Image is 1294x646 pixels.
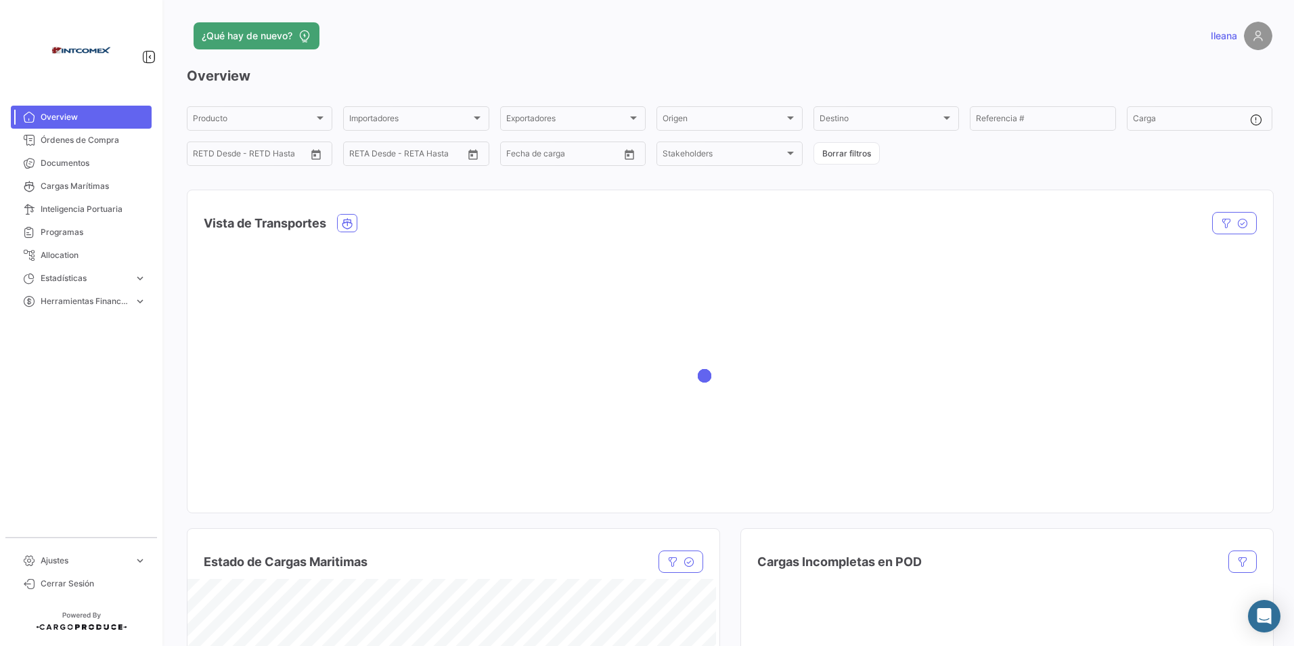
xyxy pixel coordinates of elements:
[11,175,152,198] a: Cargas Marítimas
[619,144,640,165] button: Open calendar
[540,151,594,160] input: Hasta
[41,272,129,284] span: Estadísticas
[134,272,146,284] span: expand_more
[349,151,374,160] input: Desde
[338,215,357,232] button: Ocean
[41,203,146,215] span: Inteligencia Portuaria
[41,249,146,261] span: Allocation
[41,180,146,192] span: Cargas Marítimas
[11,129,152,152] a: Órdenes de Compra
[11,198,152,221] a: Inteligencia Portuaria
[227,151,281,160] input: Hasta
[41,295,129,307] span: Herramientas Financieras
[820,116,941,125] span: Destino
[194,22,319,49] button: ¿Qué hay de nuevo?
[813,142,880,165] button: Borrar filtros
[41,111,146,123] span: Overview
[204,553,367,572] h4: Estado de Cargas Maritimas
[41,157,146,169] span: Documentos
[187,66,1272,85] h3: Overview
[1244,22,1272,50] img: placeholder-user.png
[47,16,115,84] img: intcomex.png
[663,151,784,160] span: Stakeholders
[11,221,152,244] a: Programas
[41,555,129,567] span: Ajustes
[134,295,146,307] span: expand_more
[506,151,531,160] input: Desde
[11,244,152,267] a: Allocation
[193,116,314,125] span: Producto
[383,151,437,160] input: Hasta
[506,116,627,125] span: Exportadores
[757,553,922,572] h4: Cargas Incompletas en POD
[663,116,784,125] span: Origen
[1211,29,1237,43] span: Ileana
[41,134,146,146] span: Órdenes de Compra
[41,226,146,238] span: Programas
[204,214,326,233] h4: Vista de Transportes
[11,152,152,175] a: Documentos
[193,151,217,160] input: Desde
[463,144,483,165] button: Open calendar
[202,29,292,43] span: ¿Qué hay de nuevo?
[134,555,146,567] span: expand_more
[11,106,152,129] a: Overview
[306,144,326,165] button: Open calendar
[349,116,470,125] span: Importadores
[41,578,146,590] span: Cerrar Sesión
[1248,600,1280,632] div: Abrir Intercom Messenger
